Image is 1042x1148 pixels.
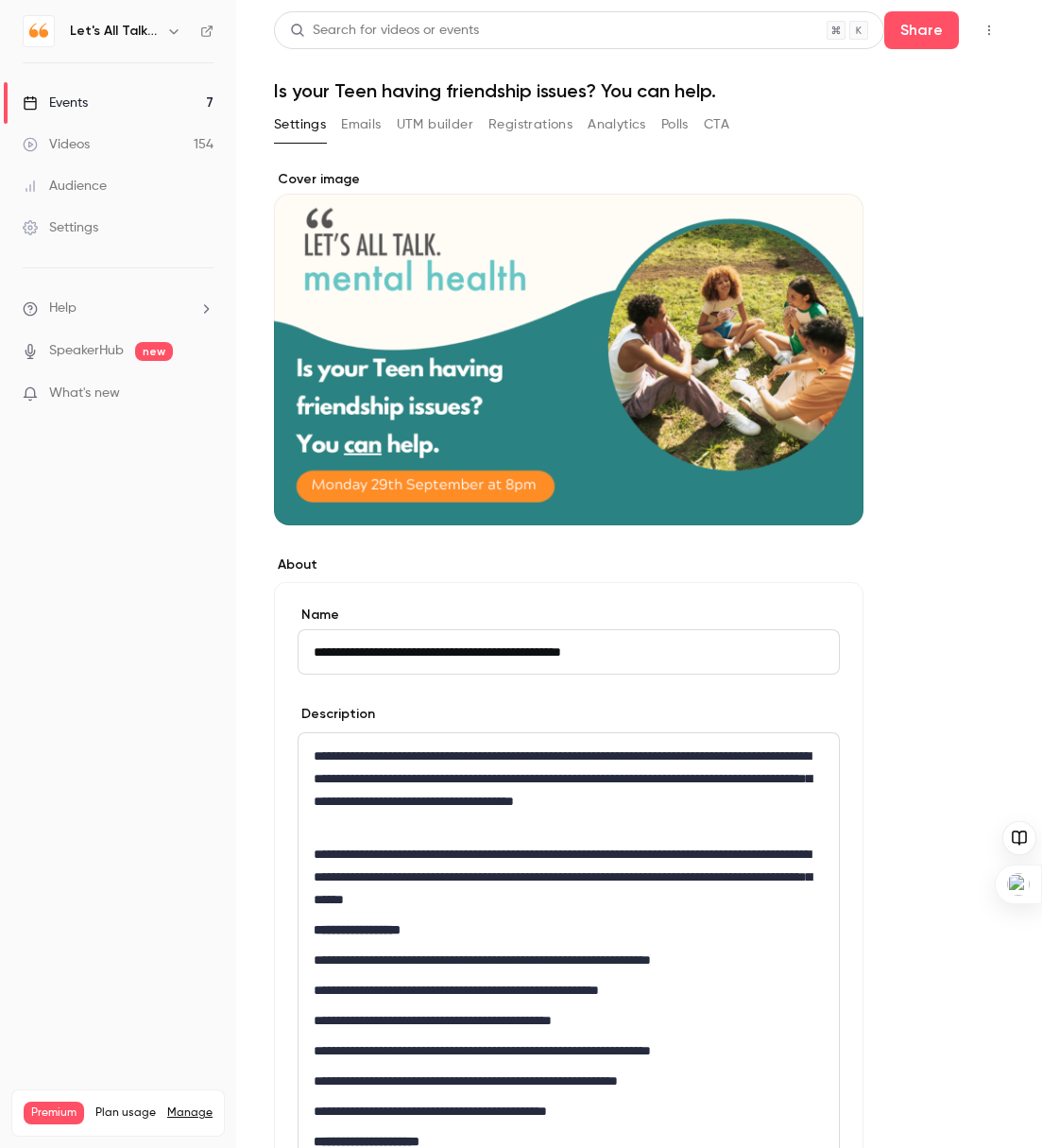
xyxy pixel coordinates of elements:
section: Cover image [274,170,863,525]
h6: Let's All Talk Mental Health [70,22,159,41]
label: Cover image [274,170,863,189]
span: What's new [49,384,120,403]
label: Name [298,606,840,625]
a: Manage [167,1105,213,1121]
button: CTA [704,110,729,140]
label: Description [298,705,375,724]
button: Polls [661,110,689,140]
label: About [274,556,863,574]
button: Share [884,11,959,49]
iframe: Noticeable Trigger [191,386,214,403]
img: Let's All Talk Mental Health [24,16,54,46]
div: Events [23,94,88,112]
button: Analytics [588,110,646,140]
span: Premium [24,1102,84,1124]
span: Help [49,299,77,318]
span: new [135,342,173,361]
div: Search for videos or events [290,21,479,41]
h1: Is your Teen having friendship issues? You can help. [274,79,1004,102]
div: Videos [23,135,90,154]
div: Settings [23,218,98,237]
span: Plan usage [95,1105,156,1121]
button: Settings [274,110,326,140]
button: Emails [341,110,381,140]
button: UTM builder [397,110,473,140]
button: Registrations [488,110,572,140]
li: help-dropdown-opener [23,299,214,318]
div: Audience [23,177,107,196]
a: SpeakerHub [49,341,124,361]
